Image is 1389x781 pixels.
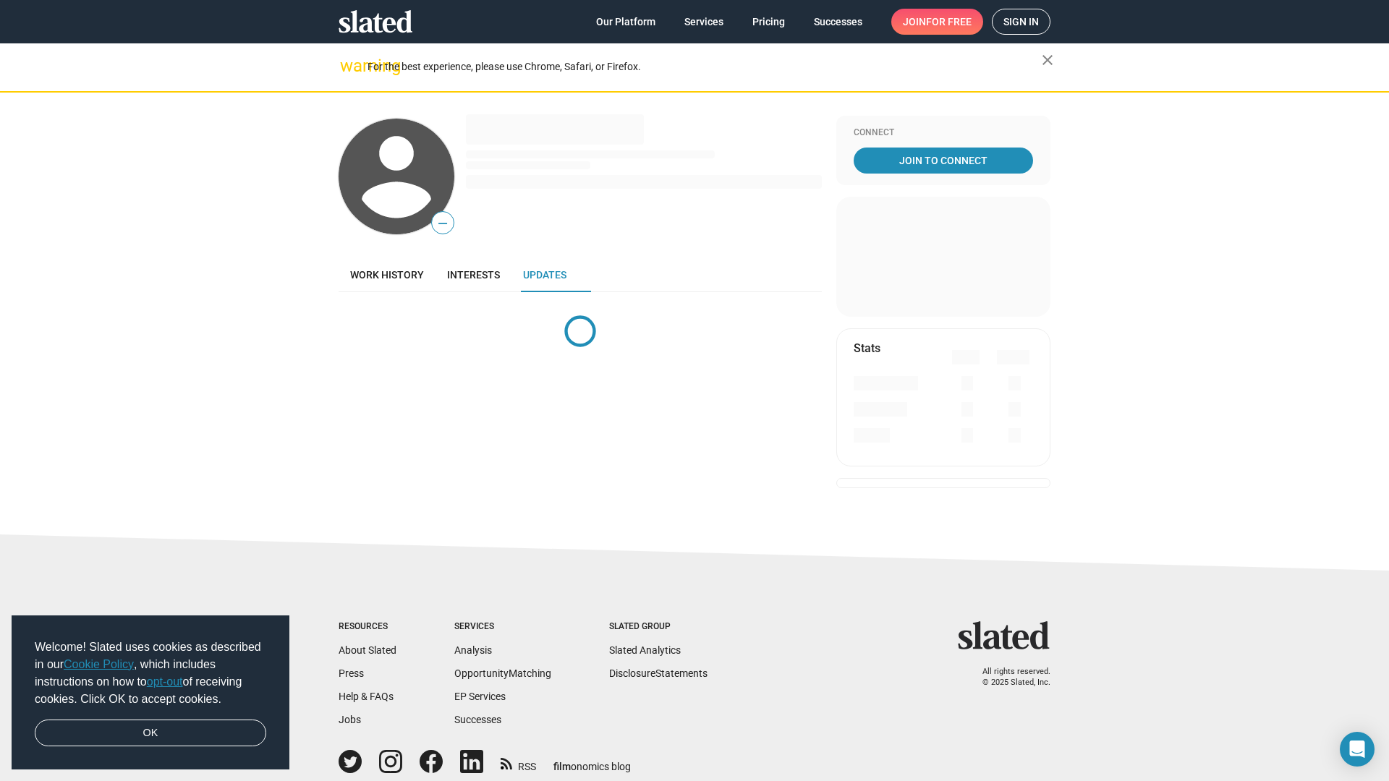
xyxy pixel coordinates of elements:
[35,720,266,747] a: dismiss cookie message
[454,691,506,702] a: EP Services
[350,269,424,281] span: Work history
[596,9,655,35] span: Our Platform
[609,621,708,633] div: Slated Group
[501,751,536,774] a: RSS
[967,667,1050,688] p: All rights reserved. © 2025 Slated, Inc.
[926,9,972,35] span: for free
[1039,51,1056,69] mat-icon: close
[553,748,631,774] a: filmonomics blog
[857,148,1030,174] span: Join To Connect
[454,714,501,725] a: Successes
[368,57,1042,77] div: For the best experience, please use Chrome, Safari, or Firefox.
[1003,9,1039,34] span: Sign in
[339,257,436,292] a: Work history
[814,9,862,35] span: Successes
[339,691,394,702] a: Help & FAQs
[511,257,578,292] a: Updates
[454,644,492,656] a: Analysis
[339,667,364,679] a: Press
[684,9,723,35] span: Services
[454,667,551,679] a: OpportunityMatching
[854,127,1033,139] div: Connect
[854,148,1033,174] a: Join To Connect
[673,9,735,35] a: Services
[854,341,880,356] mat-card-title: Stats
[12,615,289,770] div: cookieconsent
[64,658,134,670] a: Cookie Policy
[553,761,571,772] span: film
[340,57,357,74] mat-icon: warning
[741,9,797,35] a: Pricing
[585,9,667,35] a: Our Platform
[339,644,396,656] a: About Slated
[609,644,681,656] a: Slated Analytics
[454,621,551,633] div: Services
[752,9,785,35] span: Pricing
[891,9,983,35] a: Joinfor free
[1340,732,1375,767] div: Open Intercom Messenger
[147,675,183,688] a: opt-out
[802,9,874,35] a: Successes
[432,214,454,233] span: —
[992,9,1050,35] a: Sign in
[436,257,511,292] a: Interests
[35,639,266,708] span: Welcome! Slated uses cookies as described in our , which includes instructions on how to of recei...
[523,269,566,281] span: Updates
[609,667,708,679] a: DisclosureStatements
[447,269,500,281] span: Interests
[339,714,361,725] a: Jobs
[339,621,396,633] div: Resources
[903,9,972,35] span: Join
